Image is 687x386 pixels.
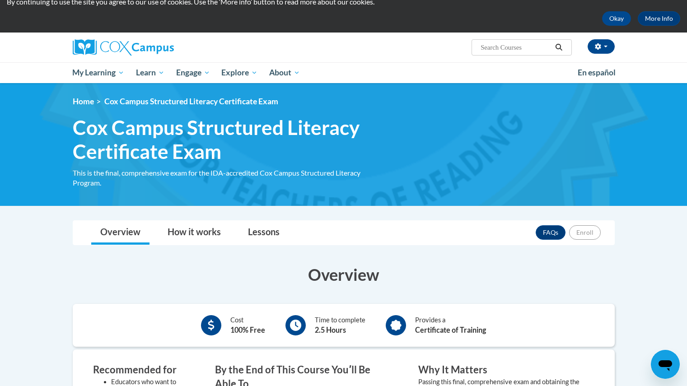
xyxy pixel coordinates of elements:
[572,63,622,82] a: En español
[136,67,164,78] span: Learn
[104,97,278,106] span: Cox Campus Structured Literacy Certificate Exam
[602,11,631,26] button: Okay
[93,363,188,377] h3: Recommended for
[269,67,300,78] span: About
[315,326,346,334] b: 2.5 Hours
[651,350,680,379] iframe: Button to launch messaging window
[588,39,615,54] button: Account Settings
[215,62,263,83] a: Explore
[73,168,384,188] div: This is the final, comprehensive exam for the IDA-accredited Cox Campus Structured Literacy Program.
[73,263,615,286] h3: Overview
[59,62,628,83] div: Main menu
[72,67,124,78] span: My Learning
[176,67,210,78] span: Engage
[73,97,94,106] a: Home
[315,315,365,335] div: Time to complete
[418,363,594,377] h3: Why It Matters
[170,62,216,83] a: Engage
[73,116,384,163] span: Cox Campus Structured Literacy Certificate Exam
[159,221,230,245] a: How it works
[480,42,552,53] input: Search Courses
[73,39,244,56] a: Cox Campus
[578,68,616,77] span: En español
[67,62,131,83] a: My Learning
[415,326,486,334] b: Certificate of Training
[552,42,565,53] button: Search
[130,62,170,83] a: Learn
[230,326,265,334] b: 100% Free
[638,11,680,26] a: More Info
[221,67,257,78] span: Explore
[73,39,174,56] img: Cox Campus
[536,225,565,240] a: FAQs
[91,221,150,245] a: Overview
[239,221,289,245] a: Lessons
[263,62,306,83] a: About
[415,315,486,335] div: Provides a
[569,225,601,240] button: Enroll
[230,315,265,335] div: Cost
